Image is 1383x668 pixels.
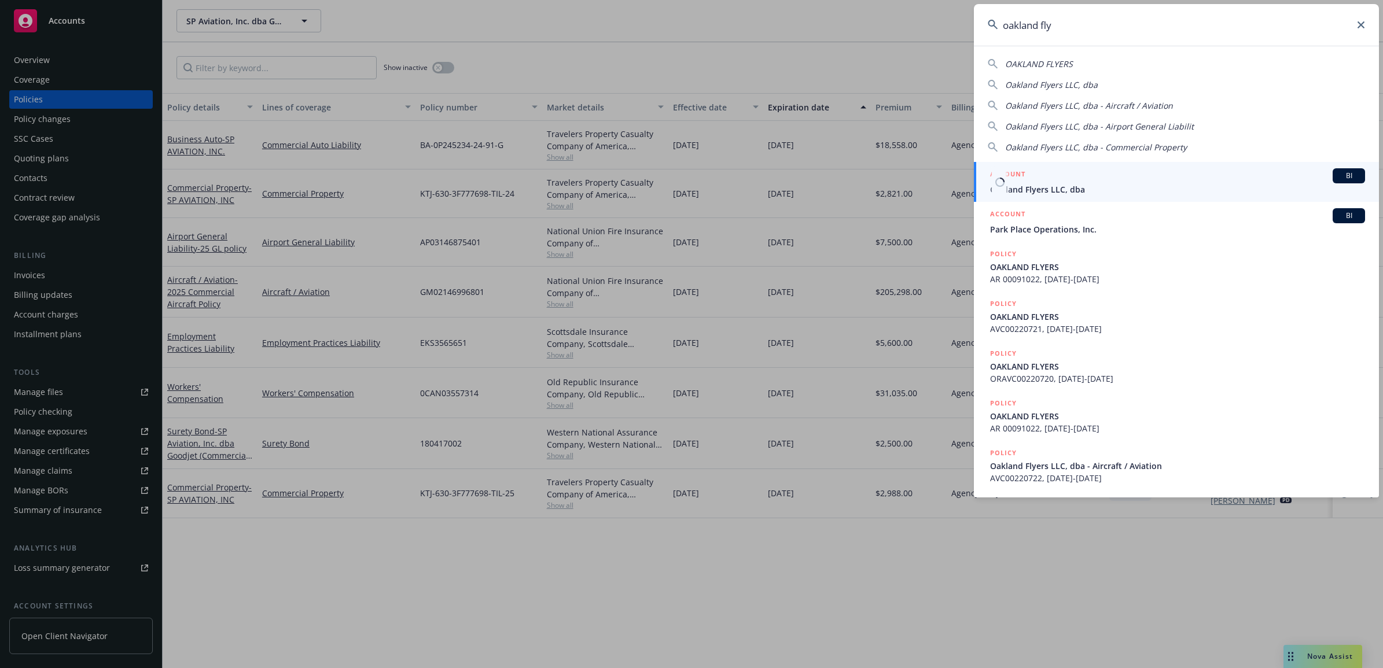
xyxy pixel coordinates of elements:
[1005,142,1187,153] span: Oakland Flyers LLC, dba - Commercial Property
[1005,58,1073,69] span: OAKLAND FLYERS
[974,242,1379,291] a: POLICYOAKLAND FLYERSAR 00091022, [DATE]-[DATE]
[990,360,1365,372] span: OAKLAND FLYERS
[974,441,1379,490] a: POLICYOakland Flyers LLC, dba - Aircraft / AviationAVC00220722, [DATE]-[DATE]
[990,397,1017,409] h5: POLICY
[1005,121,1194,132] span: Oakland Flyers LLC, dba - Airport General Liabilit
[990,311,1365,323] span: OAKLAND FLYERS
[990,460,1365,472] span: Oakland Flyers LLC, dba - Aircraft / Aviation
[990,410,1365,422] span: OAKLAND FLYERS
[990,447,1017,459] h5: POLICY
[974,4,1379,46] input: Search...
[974,202,1379,242] a: ACCOUNTBIPark Place Operations, Inc.
[990,261,1365,273] span: OAKLAND FLYERS
[990,248,1017,260] h5: POLICY
[990,298,1017,309] h5: POLICY
[990,223,1365,235] span: Park Place Operations, Inc.
[990,422,1365,434] span: AR 00091022, [DATE]-[DATE]
[990,168,1025,182] h5: ACCOUNT
[1005,79,1098,90] span: Oakland Flyers LLC, dba
[990,348,1017,359] h5: POLICY
[974,291,1379,341] a: POLICYOAKLAND FLYERSAVC00220721, [DATE]-[DATE]
[974,341,1379,391] a: POLICYOAKLAND FLYERSORAVC00220720, [DATE]-[DATE]
[1337,211,1360,221] span: BI
[990,208,1025,222] h5: ACCOUNT
[990,472,1365,484] span: AVC00220722, [DATE]-[DATE]
[974,162,1379,202] a: ACCOUNTBIOakland Flyers LLC, dba
[990,183,1365,195] span: Oakland Flyers LLC, dba
[990,323,1365,335] span: AVC00220721, [DATE]-[DATE]
[974,391,1379,441] a: POLICYOAKLAND FLYERSAR 00091022, [DATE]-[DATE]
[1337,171,1360,181] span: BI
[990,273,1365,285] span: AR 00091022, [DATE]-[DATE]
[1005,100,1173,111] span: Oakland Flyers LLC, dba - Aircraft / Aviation
[990,372,1365,385] span: ORAVC00220720, [DATE]-[DATE]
